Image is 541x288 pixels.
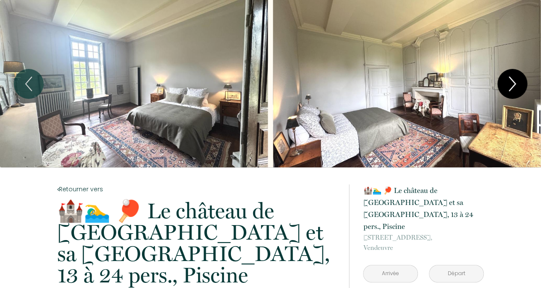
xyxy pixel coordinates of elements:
[57,184,338,194] a: Retourner vers
[363,232,484,243] span: [STREET_ADDRESS],
[14,69,44,99] button: Previous
[364,265,417,282] input: Arrivée
[363,184,484,232] p: 🏰🏊‍♂️ 🏓 Le château de [GEOGRAPHIC_DATA] et sa [GEOGRAPHIC_DATA], 13 à 24 pers., Piscine
[57,200,338,286] p: 🏰🏊‍♂️ 🏓 Le château de [GEOGRAPHIC_DATA] et sa [GEOGRAPHIC_DATA], 13 à 24 pers., Piscine
[429,265,483,282] input: Départ
[497,69,527,99] button: Next
[363,232,484,253] p: Vendeuvre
